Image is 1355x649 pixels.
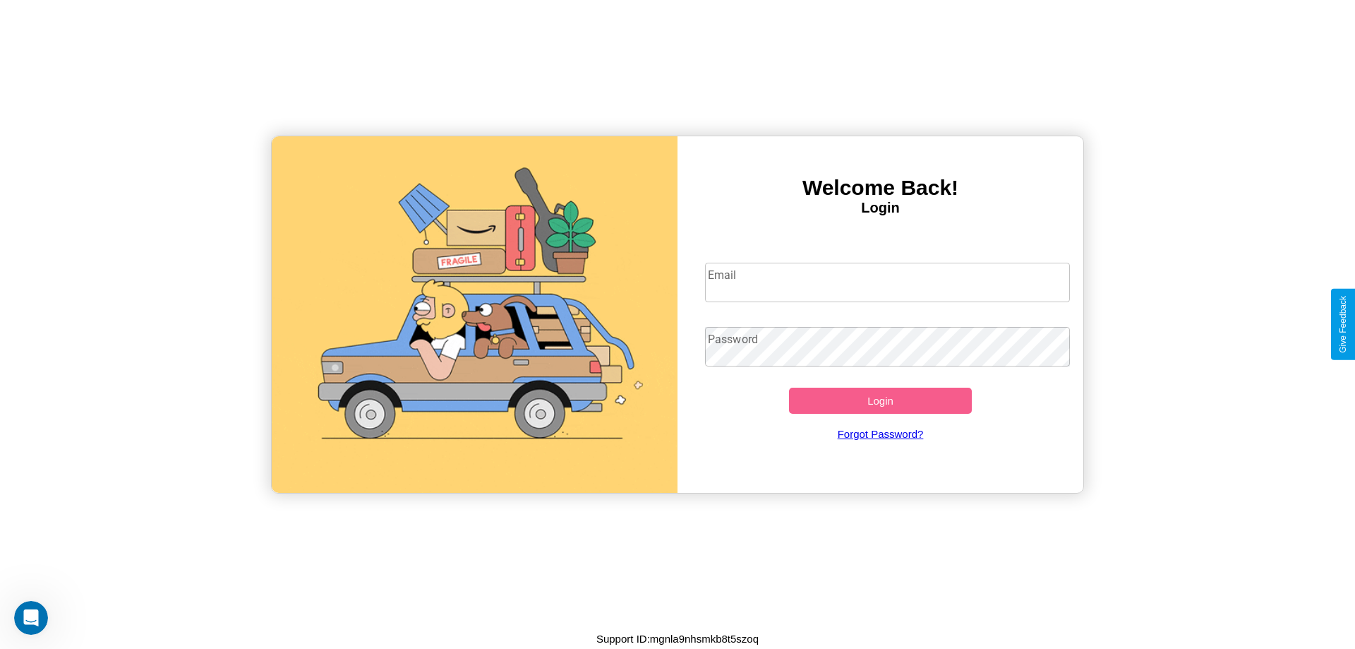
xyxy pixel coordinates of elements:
img: gif [272,136,677,493]
h4: Login [677,200,1083,216]
div: Give Feedback [1338,296,1348,353]
iframe: Intercom live chat [14,601,48,635]
button: Login [789,388,972,414]
p: Support ID: mgnla9nhsmkb8t5szoq [596,629,759,648]
h3: Welcome Back! [677,176,1083,200]
a: Forgot Password? [698,414,1064,454]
